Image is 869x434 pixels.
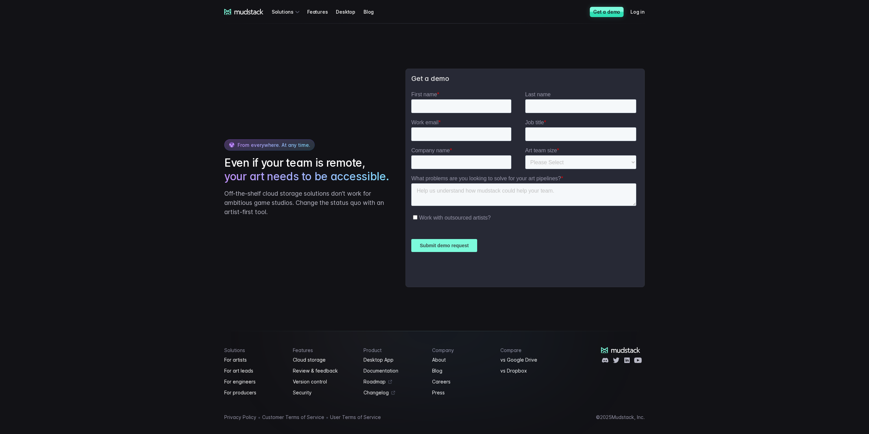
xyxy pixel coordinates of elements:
[364,367,424,375] a: Documentation
[500,367,561,375] a: vs Dropbox
[224,389,285,397] a: For producers
[224,347,285,353] h4: Solutions
[293,367,356,375] a: Review & feedback
[326,414,329,421] span: •
[224,189,392,216] p: Off-the-shelf cloud storage solutions don’t work for ambitious game studios. Change the status qu...
[224,9,263,15] a: mudstack logo
[293,378,356,386] a: Version control
[238,142,310,148] span: From everywhere. At any time.
[272,5,302,18] div: Solutions
[224,413,256,421] a: Privacy Policy
[411,91,639,281] iframe: Form 5
[596,415,645,420] div: © 2025 Mudstack, Inc.
[364,378,424,386] a: Roadmap
[224,156,392,183] h2: Even if your team is remote,
[330,413,381,421] a: User Terms of Service
[432,347,493,353] h4: Company
[411,74,639,83] h3: Get a demo
[224,367,285,375] a: For art leads
[224,356,285,364] a: For artists
[364,5,382,18] a: Blog
[432,378,493,386] a: Careers
[500,356,561,364] a: vs Google Drive
[601,347,640,353] a: mudstack logo
[224,170,389,183] span: your art needs to be accessible.
[258,414,261,421] span: •
[432,356,493,364] a: About
[432,389,493,397] a: Press
[364,347,424,353] h4: Product
[630,5,653,18] a: Log in
[590,7,624,17] a: Get a demo
[293,347,356,353] h4: Features
[262,413,324,421] a: Customer Terms of Service
[293,389,356,397] a: Security
[500,347,561,353] h4: Compare
[293,356,356,364] a: Cloud storage
[432,367,493,375] a: Blog
[224,378,285,386] a: For engineers
[364,389,424,397] a: Changelog
[307,5,336,18] a: Features
[336,5,364,18] a: Desktop
[364,356,424,364] a: Desktop App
